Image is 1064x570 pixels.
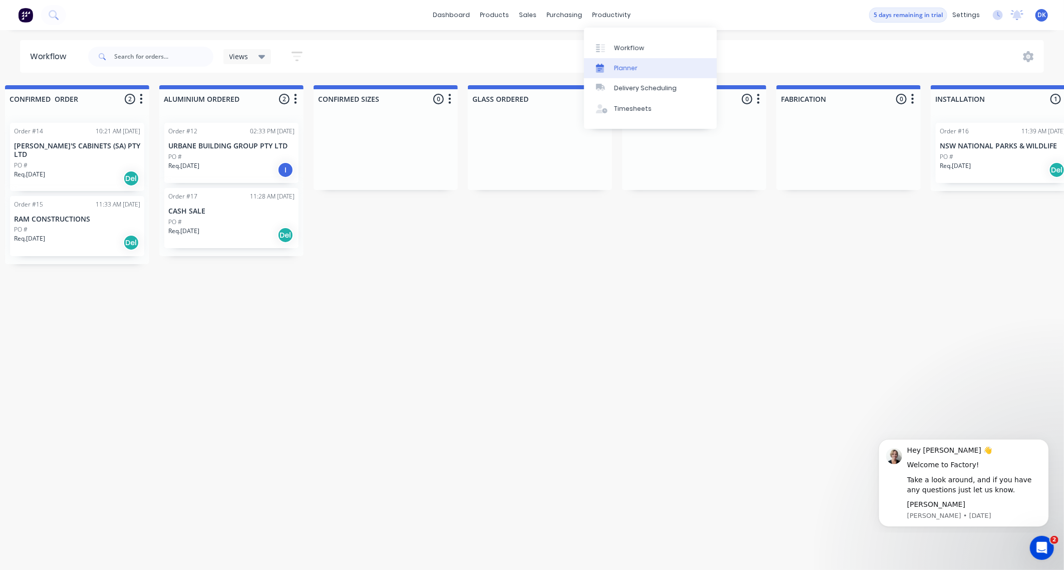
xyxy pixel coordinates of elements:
p: Req. [DATE] [14,170,45,179]
a: Workflow [584,38,717,58]
p: Req. [DATE] [940,161,971,170]
p: PO # [168,152,182,161]
a: Planner [584,58,717,78]
div: products [475,8,514,23]
span: Views [229,51,248,62]
p: PO # [940,152,953,161]
div: Del [278,227,294,243]
div: Workflow [30,51,71,63]
div: 11:33 AM [DATE] [96,200,140,209]
div: Order #1711:28 AM [DATE]CASH SALEPO #Req.[DATE]Del [164,188,299,248]
div: Order #1202:33 PM [DATE]URBANE BUILDING GROUP PTY LTDPO #Req.[DATE]I [164,123,299,183]
div: 11:28 AM [DATE] [250,192,295,201]
div: 10:21 AM [DATE] [96,127,140,136]
a: Timesheets [584,99,717,119]
div: 02:33 PM [DATE] [250,127,295,136]
div: Timesheets [614,104,652,113]
img: Factory [18,8,33,23]
div: Order #14 [14,127,43,136]
p: RAM CONSTRUCTIONS [14,215,140,224]
div: Del [123,235,139,251]
iframe: Intercom live chat [1030,536,1054,560]
p: URBANE BUILDING GROUP PTY LTD [168,142,295,150]
div: sales [514,8,542,23]
div: Planner [614,64,638,73]
button: 5 days remaining in trial [869,8,947,23]
div: Del [123,170,139,186]
div: Order #15 [14,200,43,209]
div: settings [947,8,985,23]
span: 2 [1050,536,1058,544]
p: PO # [14,161,28,170]
p: Req. [DATE] [14,234,45,243]
p: PO # [14,225,28,234]
div: Workflow [614,44,644,53]
div: purchasing [542,8,588,23]
div: Order #16 [940,127,969,136]
p: Req. [DATE] [168,161,199,170]
span: DK [1037,11,1046,20]
a: Delivery Scheduling [584,78,717,98]
div: Delivery Scheduling [614,84,677,93]
a: dashboard [428,8,475,23]
div: productivity [588,8,636,23]
div: I [278,162,294,178]
p: PO # [168,218,182,227]
p: [PERSON_NAME]'S CABINETS (SA) PTY LTD [14,142,140,159]
p: Req. [DATE] [168,227,199,236]
div: Order #1511:33 AM [DATE]RAM CONSTRUCTIONSPO #Req.[DATE]Del [10,196,144,256]
p: CASH SALE [168,207,295,216]
iframe: Intercom notifications message [864,430,1064,533]
div: Order #12 [168,127,197,136]
input: Search for orders... [114,47,213,67]
div: Order #1410:21 AM [DATE][PERSON_NAME]'S CABINETS (SA) PTY LTDPO #Req.[DATE]Del [10,123,144,191]
div: Order #17 [168,192,197,201]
